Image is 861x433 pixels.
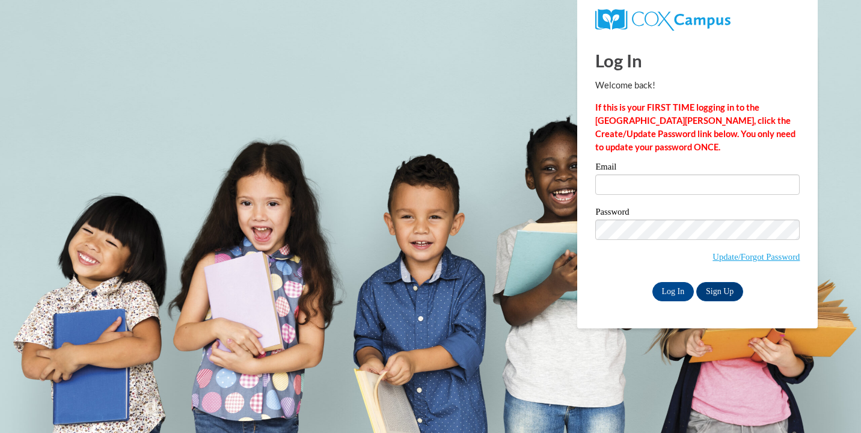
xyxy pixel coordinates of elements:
a: COX Campus [595,9,800,31]
a: Sign Up [696,282,743,301]
label: Password [595,207,800,220]
label: Email [595,162,800,174]
h1: Log In [595,48,800,73]
strong: If this is your FIRST TIME logging in to the [GEOGRAPHIC_DATA][PERSON_NAME], click the Create/Upd... [595,102,795,152]
a: Update/Forgot Password [712,252,800,262]
img: COX Campus [595,9,730,31]
p: Welcome back! [595,79,800,92]
input: Log In [652,282,694,301]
